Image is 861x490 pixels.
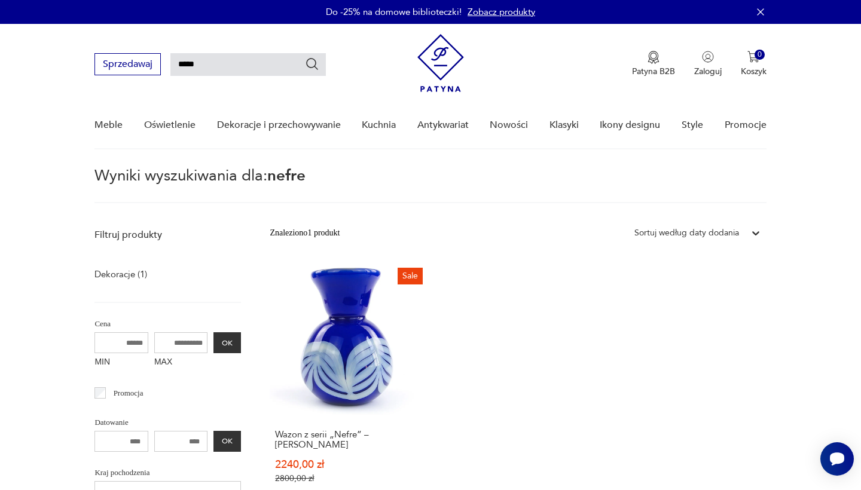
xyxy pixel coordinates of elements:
p: Do -25% na domowe biblioteczki! [326,6,462,18]
p: 2800,00 zł [275,473,422,483]
a: Dekoracje (1) [94,266,147,283]
p: 2240,00 zł [275,460,422,470]
p: Patyna B2B [632,66,675,77]
iframe: Smartsupp widget button [820,442,854,476]
p: Filtruj produkty [94,228,241,241]
p: Datowanie [94,416,241,429]
label: MIN [94,353,148,372]
button: Patyna B2B [632,51,675,77]
div: Znaleziono 1 produkt [270,226,340,240]
a: Zobacz produkty [468,6,535,18]
span: nefre [267,165,306,186]
img: Patyna - sklep z meblami i dekoracjami vintage [417,34,464,92]
a: Style [682,102,703,148]
button: Szukaj [305,57,319,71]
p: Cena [94,317,241,330]
a: Promocje [725,102,767,148]
label: MAX [154,353,208,372]
p: Wyniki wyszukiwania dla: [94,169,766,203]
button: OK [213,431,241,452]
p: Kraj pochodzenia [94,466,241,479]
p: Koszyk [741,66,767,77]
a: Kuchnia [362,102,396,148]
img: Ikona medalu [648,51,660,64]
button: Sprzedawaj [94,53,161,75]
button: OK [213,332,241,353]
p: Promocja [114,387,143,400]
a: Nowości [490,102,528,148]
a: Ikona medaluPatyna B2B [632,51,675,77]
h3: Wazon z serii „Nefre” – [PERSON_NAME] [275,430,422,450]
a: Oświetlenie [144,102,196,148]
a: Ikony designu [600,102,660,148]
a: Sprzedawaj [94,61,161,69]
a: Dekoracje i przechowywanie [217,102,341,148]
button: 0Koszyk [741,51,767,77]
div: Sortuj według daty dodania [634,226,739,240]
button: Zaloguj [694,51,722,77]
p: Zaloguj [694,66,722,77]
a: Meble [94,102,123,148]
img: Ikonka użytkownika [702,51,714,63]
a: Antykwariat [417,102,469,148]
div: 0 [755,50,765,60]
a: Klasyki [549,102,579,148]
img: Ikona koszyka [747,51,759,63]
